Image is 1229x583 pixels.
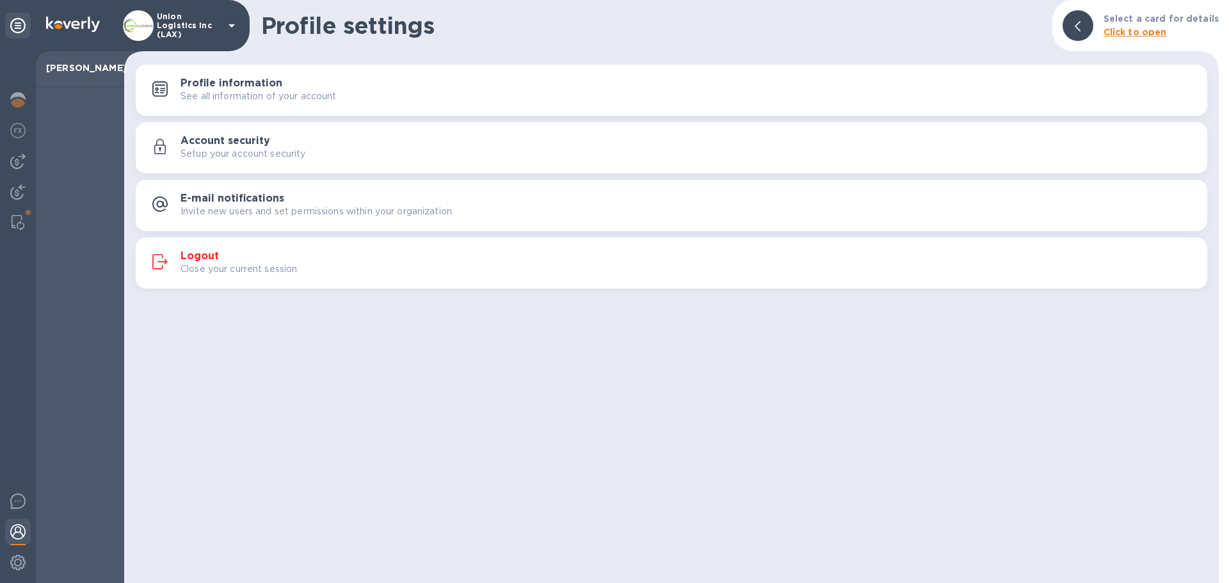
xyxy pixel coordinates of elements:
b: Click to open [1104,27,1167,37]
p: See all information of your account [181,90,337,103]
b: Select a card for details [1104,13,1219,24]
img: Logo [46,17,100,32]
button: LogoutClose your current session. [136,237,1207,289]
p: Union Logistics Inc (LAX) [157,12,221,39]
p: Invite new users and set permissions within your organization. [181,205,454,218]
p: [PERSON_NAME] [46,61,114,74]
h3: Account security [181,135,270,147]
button: Profile informationSee all information of your account [136,65,1207,116]
p: Close your current session. [181,262,300,276]
button: Account securitySetup your account security [136,122,1207,173]
h3: E-mail notifications [181,193,284,205]
img: Foreign exchange [10,123,26,138]
button: E-mail notificationsInvite new users and set permissions within your organization. [136,180,1207,231]
div: Unpin categories [5,13,31,38]
h3: Profile information [181,77,282,90]
p: Setup your account security [181,147,306,161]
h3: Logout [181,250,219,262]
h1: Profile settings [261,12,1042,39]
